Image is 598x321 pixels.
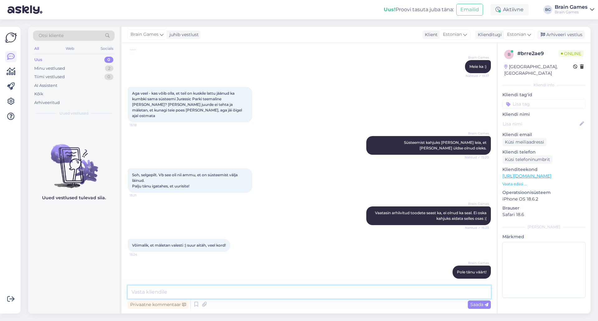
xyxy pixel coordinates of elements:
[466,131,489,136] span: Brain Games
[469,64,486,69] span: Meie ka :)
[34,91,43,97] div: Kõik
[34,65,65,72] div: Minu vestlused
[384,7,396,12] b: Uus!
[34,74,65,80] div: Tiimi vestlused
[502,155,553,164] div: Küsi telefoninumbrit
[132,243,226,248] span: Võimalik, et mäletan valesti :) suur aitäh, veel kord!
[508,52,510,57] span: b
[555,5,587,10] div: Brain Games
[465,155,489,160] span: Nähtud ✓ 15:20
[34,57,42,63] div: Uus
[33,45,40,53] div: All
[466,55,489,60] span: Brain Games
[167,31,199,38] div: juhib vestlust
[537,31,585,39] div: Arhiveeri vestlus
[502,205,586,211] p: Brauser
[502,181,586,187] p: Vaata edasi ...
[502,224,586,230] div: [PERSON_NAME]
[105,65,113,72] div: 2
[491,4,529,15] div: Aktiivne
[502,166,586,173] p: Klienditeekond
[422,31,438,38] div: Klient
[502,211,586,218] p: Safari 18.6
[130,47,153,51] span: 15:17
[42,195,106,201] p: Uued vestlused tulevad siia.
[404,140,487,150] span: Süsteemist kahjuks [PERSON_NAME] leia, et [PERSON_NAME] üldse olnud oleks.
[502,92,586,98] p: Kliendi tag'id
[502,196,586,202] p: iPhone OS 18.6.2
[502,234,586,240] p: Märkmed
[99,45,115,53] div: Socials
[443,31,462,38] span: Estonian
[64,45,75,53] div: Web
[502,138,547,146] div: Küsi meiliaadressi
[5,32,17,44] img: Askly Logo
[39,32,64,39] span: Otsi kliente
[132,172,239,188] span: Soh, selgepilt. Vb see oli nii ammu, et on süsteemist välja läinud. Palju tänu igatahes, et uuris...
[504,64,573,77] div: [GEOGRAPHIC_DATA], [GEOGRAPHIC_DATA]
[555,5,594,15] a: Brain GamesBrain Games
[375,210,487,221] span: Vaatasin arhiivitud toodete seast ka, ei olnud ka seal. Ei oska kahjuks aidata selles osas :(
[384,6,454,13] div: Proovi tasuta juba täna:
[59,111,88,116] span: Uued vestlused
[502,99,586,109] input: Lisa tag
[128,300,188,309] div: Privaatne kommentaar
[543,5,552,14] div: BG
[502,189,586,196] p: Operatsioonisüsteem
[132,91,243,118] span: Aga veel - kas võib olla, et teil on kuskile lattu jäänud ka kumbki sama süsteemi Jurassic Parki ...
[475,31,502,38] div: Klienditugi
[502,82,586,88] div: Kliendi info
[34,83,57,89] div: AI Assistent
[507,31,526,38] span: Estonian
[28,133,120,189] img: No chats
[466,73,489,78] span: Nähtud ✓ 15:17
[502,111,586,118] p: Kliendi nimi
[456,4,483,16] button: Emailid
[104,57,113,63] div: 0
[466,261,489,265] span: Brain Games
[517,50,558,57] div: # brre2ae9
[465,225,489,230] span: Nähtud ✓ 15:23
[502,131,586,138] p: Kliendi email
[555,10,587,15] div: Brain Games
[466,201,489,206] span: Brain Games
[130,123,153,127] span: 15:18
[457,270,486,274] span: Pole tänu väärt!
[130,252,153,257] span: 15:24
[558,50,584,57] span: Online
[130,193,153,198] span: 15:21
[131,31,159,38] span: Brain Games
[502,173,551,179] a: [URL][DOMAIN_NAME]
[502,149,586,155] p: Kliendi telefon
[34,100,60,106] div: Arhiveeritud
[104,74,113,80] div: 0
[466,279,489,284] span: 15:24
[503,120,578,127] input: Lisa nimi
[470,302,488,307] span: Saada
